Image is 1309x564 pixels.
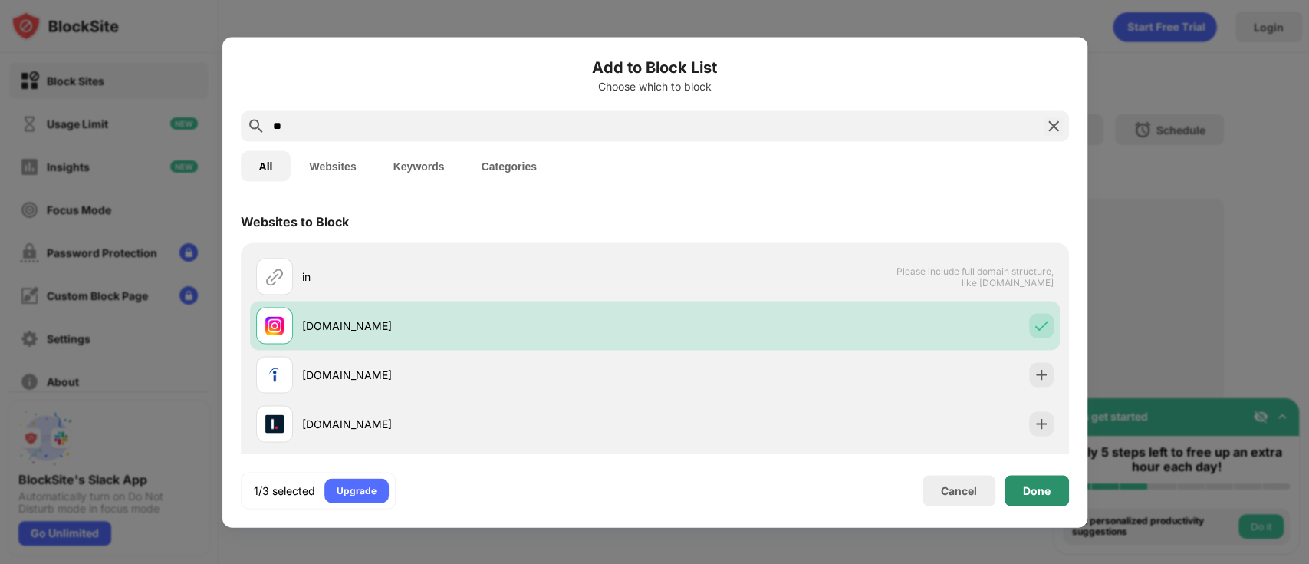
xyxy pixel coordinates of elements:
div: 1/3 selected [254,483,315,498]
img: search-close [1044,117,1063,135]
div: Websites to Block [241,213,349,229]
div: in [302,269,655,285]
button: Websites [291,150,374,181]
img: url.svg [265,267,284,285]
div: Choose which to block [241,80,1069,92]
div: Done [1023,484,1051,496]
img: favicons [265,365,284,384]
img: favicons [265,316,284,335]
div: [DOMAIN_NAME] [302,318,655,334]
button: Keywords [375,150,463,181]
h6: Add to Block List [241,55,1069,78]
span: Please include full domain structure, like [DOMAIN_NAME] [896,265,1054,288]
img: search.svg [247,117,265,135]
button: Categories [463,150,555,181]
div: [DOMAIN_NAME] [302,367,655,383]
div: [DOMAIN_NAME] [302,416,655,432]
img: favicons [265,414,284,433]
div: Cancel [941,484,977,497]
div: Upgrade [337,483,377,498]
button: All [241,150,291,181]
